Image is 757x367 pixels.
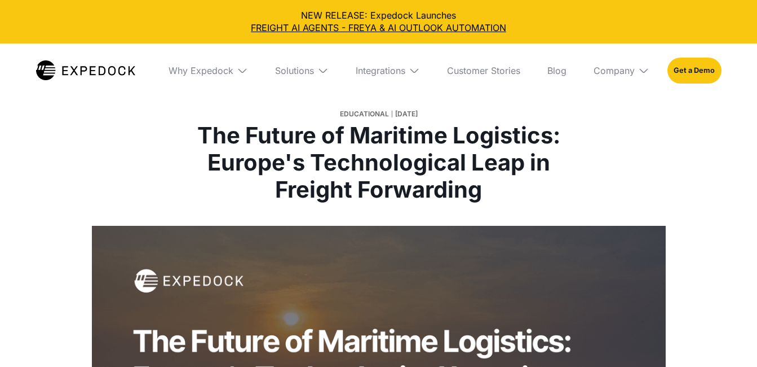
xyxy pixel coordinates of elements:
div: Integrations [356,65,405,76]
div: [DATE] [395,106,418,122]
a: FREIGHT AI AGENTS - FREYA & AI OUTLOOK AUTOMATION [9,21,748,34]
a: Blog [538,43,576,98]
div: Why Expedock [169,65,233,76]
a: Get a Demo [667,58,721,84]
a: Customer Stories [438,43,529,98]
div: Company [594,65,635,76]
div: Educational [340,106,389,122]
h1: The Future of Maritime Logistics: Europe's Technological Leap in Freight Forwarding [170,122,588,203]
div: Solutions [275,65,314,76]
div: NEW RELEASE: Expedock Launches [9,9,748,34]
